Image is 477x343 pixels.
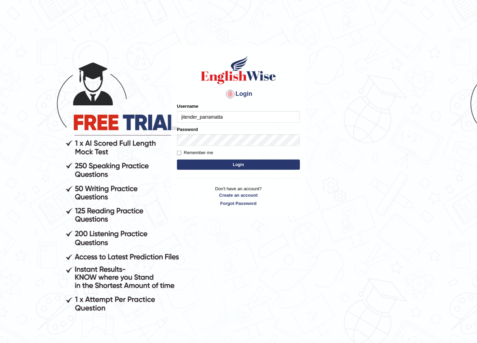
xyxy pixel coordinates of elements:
a: Forgot Password [177,200,300,207]
img: Logo of English Wise sign in for intelligent practice with AI [200,55,277,85]
h4: Login [177,89,300,100]
label: Username [177,103,199,109]
label: Remember me [177,149,213,156]
input: Remember me [177,151,181,155]
button: Login [177,160,300,170]
label: Password [177,126,198,133]
p: Don't have an account? [177,185,300,207]
a: Create an account [177,192,300,198]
